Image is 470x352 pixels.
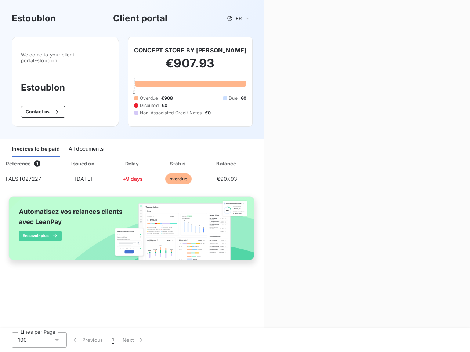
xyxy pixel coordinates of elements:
h3: Estoublon [21,81,110,94]
span: 0 [133,89,135,95]
div: Issued on [58,160,109,167]
h6: CONCEPT STORE BY [PERSON_NAME] [134,46,247,55]
span: €0 [162,102,167,109]
h2: €907.93 [134,56,247,78]
span: 100 [18,336,27,344]
span: +9 days [123,176,143,182]
div: Delay [112,160,154,167]
span: Non-Associated Credit Notes [140,110,202,116]
h3: Estoublon [12,12,56,25]
div: All documents [69,142,104,157]
span: 1 [34,160,40,167]
h3: Client portal [113,12,167,25]
span: €907.93 [217,176,237,182]
div: Invoices to be paid [12,142,60,157]
span: [DATE] [75,176,92,182]
span: FAEST027227 [6,176,41,182]
button: Next [118,332,149,348]
button: Contact us [21,106,65,118]
span: overdue [165,173,192,184]
span: Disputed [140,102,159,109]
div: Status [156,160,200,167]
span: FR [236,15,242,21]
span: €0 [205,110,211,116]
div: Reference [6,161,31,166]
div: PDF [254,160,291,167]
img: banner [3,192,261,271]
span: Due [229,95,237,102]
span: 1 [112,336,114,344]
span: Overdue [140,95,158,102]
button: Previous [67,332,108,348]
div: Balance [203,160,251,167]
span: €908 [161,95,173,102]
span: Welcome to your client portal Estoublon [21,52,110,63]
span: €0 [241,95,246,102]
button: 1 [108,332,118,348]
